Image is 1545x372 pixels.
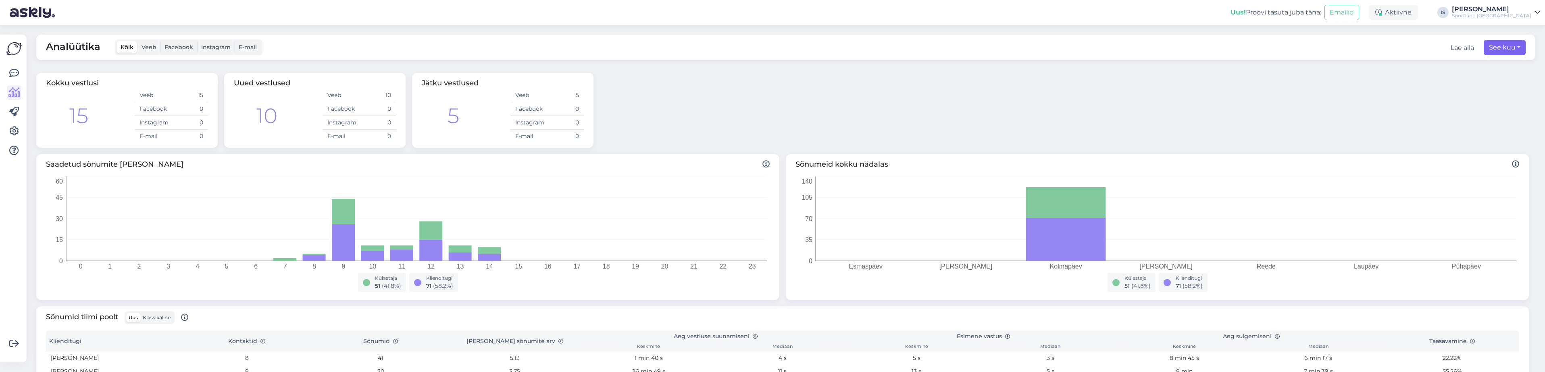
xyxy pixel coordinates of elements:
tspan: 16 [544,263,552,270]
b: Uus! [1231,8,1246,16]
th: Esimene vastus [850,331,1117,342]
td: 5 s [850,351,983,365]
tspan: 105 [802,194,812,201]
tspan: 20 [661,263,668,270]
td: 5 [547,89,584,102]
th: [PERSON_NAME] sõnumite arv [448,331,582,351]
td: Veeb [135,89,171,102]
td: 10 [359,89,396,102]
td: Veeb [510,89,547,102]
tspan: 0 [59,258,63,265]
tspan: 21 [690,263,698,270]
td: 0 [171,102,208,116]
img: Askly Logo [6,41,22,56]
td: 8 min 45 s [1117,351,1251,365]
tspan: 9 [342,263,346,270]
td: 1 min 40 s [582,351,716,365]
a: [PERSON_NAME]Sportland [GEOGRAPHIC_DATA] [1452,6,1540,19]
td: 15 [171,89,208,102]
span: 51 [1124,282,1130,289]
div: Sportland [GEOGRAPHIC_DATA] [1452,12,1531,19]
tspan: 0 [79,263,83,270]
span: E-mail [239,43,257,51]
td: Facebook [323,102,359,116]
td: 41 [314,351,448,365]
th: Keskmine [582,342,716,351]
span: ( 41.8 %) [382,282,401,289]
tspan: 70 [805,215,812,222]
tspan: 35 [805,236,812,243]
tspan: Kolmapäev [1050,263,1082,270]
tspan: 18 [603,263,610,270]
tspan: Laupäev [1354,263,1378,270]
button: See kuu [1484,40,1526,55]
span: Saadetud sõnumite [PERSON_NAME] [46,159,770,170]
th: Klienditugi [46,331,180,351]
tspan: [PERSON_NAME] [1139,263,1193,270]
span: Analüütika [46,39,100,55]
span: ( 58.2 %) [1183,282,1203,289]
span: Uus [129,314,138,320]
div: [PERSON_NAME] [1452,6,1531,12]
tspan: 12 [427,263,435,270]
span: Facebook [164,43,193,51]
tspan: 23 [749,263,756,270]
div: Klienditugi [426,275,453,282]
tspan: 13 [457,263,464,270]
tspan: 3 [167,263,170,270]
tspan: Pühapäev [1452,263,1481,270]
span: Jätku vestlused [422,79,479,87]
span: Veeb [142,43,156,51]
tspan: 6 [254,263,258,270]
td: E-mail [323,130,359,143]
td: 0 [547,130,584,143]
td: Instagram [135,116,171,130]
th: Mediaan [1251,342,1385,351]
tspan: 0 [809,258,812,265]
td: Instagram [510,116,547,130]
span: ( 58.2 %) [433,282,453,289]
div: Külastaja [1124,275,1151,282]
tspan: 15 [515,263,523,270]
td: 6 min 17 s [1251,351,1385,365]
td: [PERSON_NAME] [46,351,180,365]
td: Facebook [510,102,547,116]
tspan: 15 [56,236,63,243]
span: Instagram [201,43,231,51]
th: Aeg sulgemiseni [1117,331,1385,342]
div: 15 [69,100,88,132]
td: 0 [171,116,208,130]
tspan: 17 [573,263,581,270]
tspan: 10 [369,263,376,270]
tspan: [PERSON_NAME] [939,263,993,270]
tspan: 45 [56,194,63,201]
th: Mediaan [716,342,850,351]
td: 5.13 [448,351,582,365]
td: Veeb [323,89,359,102]
th: Keskmine [1117,342,1251,351]
td: 8 [180,351,314,365]
span: Sõnumid tiimi poolt [46,311,188,324]
button: Lae alla [1451,43,1474,53]
tspan: Reede [1257,263,1276,270]
td: 3 s [983,351,1117,365]
div: Külastaja [375,275,401,282]
span: 51 [375,282,380,289]
td: 22.22% [1385,351,1519,365]
span: 71 [1176,282,1181,289]
div: Proovi tasuta juba täna: [1231,8,1321,17]
tspan: 60 [56,178,63,185]
span: Sõnumeid kokku nädalas [795,159,1519,170]
th: Mediaan [983,342,1117,351]
td: E-mail [510,130,547,143]
div: Aktiivne [1369,5,1418,20]
td: 0 [171,130,208,143]
td: 4 s [716,351,850,365]
tspan: 14 [486,263,493,270]
tspan: Esmaspäev [849,263,883,270]
tspan: 7 [283,263,287,270]
td: Facebook [135,102,171,116]
span: Klassikaline [143,314,171,320]
tspan: 19 [632,263,639,270]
